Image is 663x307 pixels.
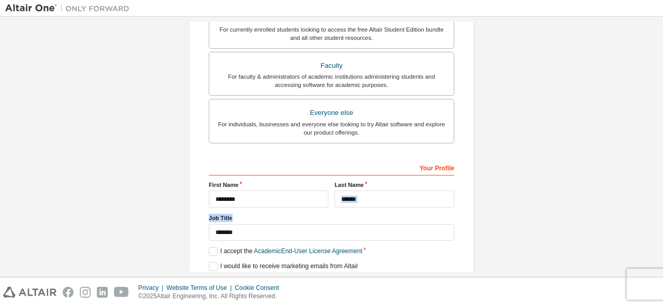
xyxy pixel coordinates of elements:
div: Everyone else [215,106,448,120]
label: I would like to receive marketing emails from Altair [209,262,358,271]
div: For individuals, businesses and everyone else looking to try Altair software and explore our prod... [215,120,448,137]
img: youtube.svg [114,287,129,298]
img: facebook.svg [63,287,74,298]
label: First Name [209,181,328,189]
div: Your Profile [209,159,454,176]
img: Altair One [5,3,135,13]
div: For currently enrolled students looking to access the free Altair Student Edition bundle and all ... [215,25,448,42]
div: Website Terms of Use [166,284,235,292]
img: altair_logo.svg [3,287,56,298]
div: Faculty [215,59,448,73]
img: linkedin.svg [97,287,108,298]
div: For faculty & administrators of academic institutions administering students and accessing softwa... [215,72,448,89]
a: Academic End-User License Agreement [254,247,362,255]
label: I accept the [209,247,362,256]
label: Job Title [209,214,454,222]
div: Privacy [138,284,166,292]
label: Last Name [335,181,454,189]
div: Cookie Consent [235,284,285,292]
img: instagram.svg [80,287,91,298]
p: © 2025 Altair Engineering, Inc. All Rights Reserved. [138,292,285,301]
